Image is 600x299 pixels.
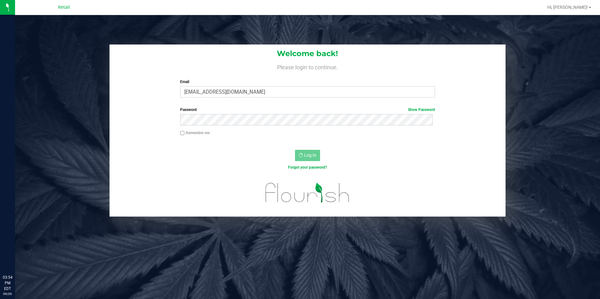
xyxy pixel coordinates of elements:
h1: Welcome back! [110,50,506,58]
input: Remember me [180,131,185,135]
span: Log In [304,153,316,158]
label: Email [180,79,435,85]
span: Hi, [PERSON_NAME]! [547,5,588,10]
p: 09/26 [3,291,12,296]
a: Forgot your password? [288,165,327,170]
span: Retail [58,5,70,10]
a: Show Password [408,108,435,112]
p: 03:54 PM EDT [3,275,12,291]
label: Remember me [180,130,210,136]
img: flourish_logo.svg [258,177,357,209]
h4: Please login to continue. [110,63,506,70]
button: Log In [295,150,320,161]
span: Password [180,108,197,112]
